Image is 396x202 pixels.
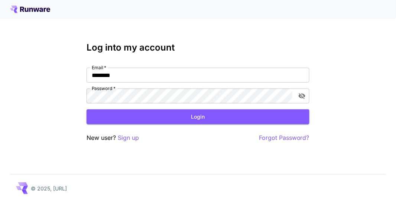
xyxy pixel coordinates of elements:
[295,89,309,103] button: toggle password visibility
[87,133,139,142] p: New user?
[92,85,116,92] label: Password
[118,133,139,142] button: Sign up
[87,109,309,125] button: Login
[87,42,309,53] h3: Log into my account
[92,64,106,71] label: Email
[31,185,67,192] p: © 2025, [URL]
[259,133,309,142] button: Forgot Password?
